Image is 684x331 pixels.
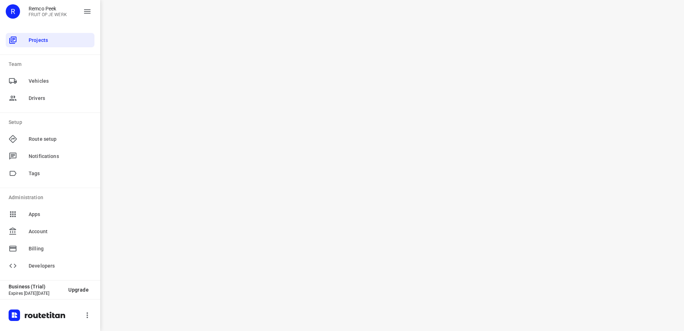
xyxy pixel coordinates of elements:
div: Notifications [6,149,94,163]
p: Team [9,61,94,68]
div: Billing [6,241,94,256]
div: Tags [6,166,94,181]
div: Vehicles [6,74,94,88]
p: FRUIT OP JE WERK [29,12,67,17]
span: Account [29,228,92,235]
p: Administration [9,194,94,201]
span: Projects [29,37,92,44]
span: Tags [29,170,92,177]
span: Notifications [29,153,92,160]
span: Apps [29,211,92,218]
p: Business (Trial) [9,284,63,289]
div: Apps [6,207,94,221]
span: Vehicles [29,77,92,85]
p: Expires [DATE][DATE] [9,291,63,296]
span: Route setup [29,135,92,143]
div: Projects [6,33,94,47]
div: Drivers [6,91,94,105]
span: Developers [29,262,92,270]
p: Setup [9,119,94,126]
div: R [6,4,20,19]
button: Upgrade [63,283,94,296]
div: Account [6,224,94,239]
div: Route setup [6,132,94,146]
span: Drivers [29,95,92,102]
div: Developers [6,259,94,273]
span: Billing [29,245,92,253]
p: Remco Peek [29,6,67,11]
span: Upgrade [68,287,89,293]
